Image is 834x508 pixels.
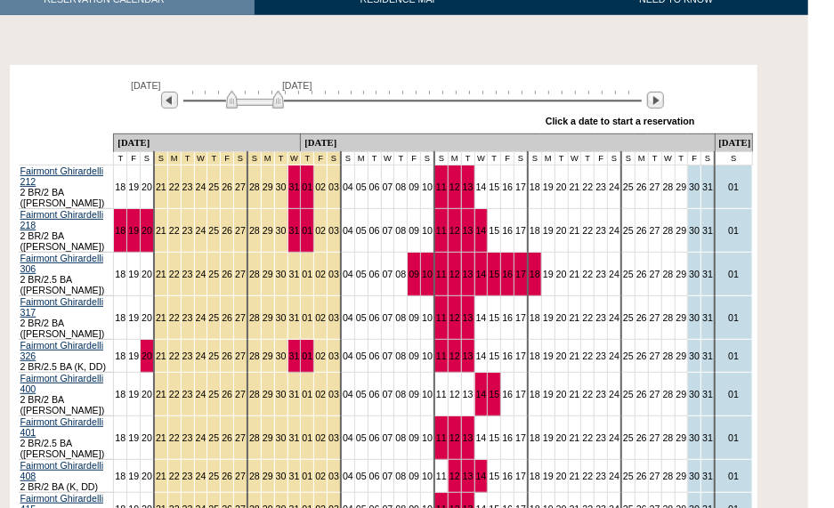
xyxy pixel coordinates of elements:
a: 27 [650,181,660,192]
a: 30 [276,432,287,443]
a: 12 [449,389,460,399]
a: 26 [222,225,232,236]
a: 28 [249,181,260,192]
a: 11 [436,269,447,279]
a: 18 [530,351,540,361]
a: 28 [663,181,674,192]
a: 21 [156,269,166,279]
a: 26 [222,269,232,279]
a: 17 [515,312,526,323]
a: Fairmont Ghirardelli 401 [20,416,104,438]
a: 28 [663,225,674,236]
a: 31 [289,389,300,399]
a: 01 [728,225,739,236]
a: 17 [515,269,526,279]
a: 31 [702,312,713,323]
img: Next [647,92,664,109]
a: 22 [169,181,180,192]
a: 19 [543,351,554,361]
a: 20 [142,351,152,361]
a: 01 [302,269,312,279]
a: 23 [182,351,193,361]
a: 27 [650,389,660,399]
a: 25 [623,181,634,192]
a: 21 [570,269,580,279]
a: Fairmont Ghirardelli 218 [20,209,104,230]
a: 01 [302,312,312,323]
a: 03 [328,181,339,192]
a: 12 [449,269,460,279]
a: 14 [476,225,487,236]
a: 23 [595,351,606,361]
a: 24 [196,181,206,192]
a: 31 [289,432,300,443]
a: 26 [636,225,647,236]
a: 25 [623,225,634,236]
a: 19 [543,389,554,399]
a: 13 [463,351,474,361]
a: 19 [128,181,139,192]
a: 29 [676,351,687,361]
a: 19 [543,181,554,192]
a: 01 [302,389,312,399]
a: 16 [502,225,513,236]
a: 22 [169,312,180,323]
a: 29 [263,351,273,361]
a: 14 [476,351,487,361]
a: 22 [169,432,180,443]
a: 23 [595,312,606,323]
a: 17 [515,351,526,361]
a: 10 [422,181,433,192]
a: 24 [196,225,206,236]
a: 27 [235,312,246,323]
a: 29 [263,312,273,323]
a: 21 [156,312,166,323]
a: 13 [463,312,474,323]
a: 07 [383,181,393,192]
a: 05 [356,225,367,236]
a: 19 [543,225,554,236]
a: 20 [142,432,152,443]
a: 10 [422,351,433,361]
a: 16 [502,351,513,361]
a: 29 [676,181,687,192]
a: 31 [289,225,300,236]
a: 24 [609,389,619,399]
a: 30 [689,225,700,236]
a: 06 [369,181,380,192]
a: 27 [235,389,246,399]
a: 24 [609,351,619,361]
a: 25 [208,181,219,192]
a: 14 [476,312,487,323]
a: 20 [556,351,567,361]
a: 07 [383,389,393,399]
a: 18 [115,312,126,323]
a: 30 [276,351,287,361]
a: 02 [315,181,326,192]
a: 28 [249,269,260,279]
a: 05 [356,389,367,399]
a: 15 [489,269,499,279]
a: 26 [222,389,232,399]
a: 15 [489,351,499,361]
a: 13 [463,389,474,399]
a: 12 [449,351,460,361]
img: Previous [161,92,178,109]
a: 21 [570,351,580,361]
a: 25 [208,225,219,236]
a: 30 [276,225,287,236]
a: 24 [196,432,206,443]
a: 20 [142,181,152,192]
a: 23 [182,389,193,399]
a: 19 [543,269,554,279]
a: 27 [235,225,246,236]
a: 28 [663,269,674,279]
a: 07 [383,351,393,361]
a: 04 [343,269,353,279]
a: 01 [302,225,312,236]
a: 21 [156,389,166,399]
a: 06 [369,351,380,361]
a: 07 [383,225,393,236]
a: 25 [623,312,634,323]
a: 27 [650,312,660,323]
